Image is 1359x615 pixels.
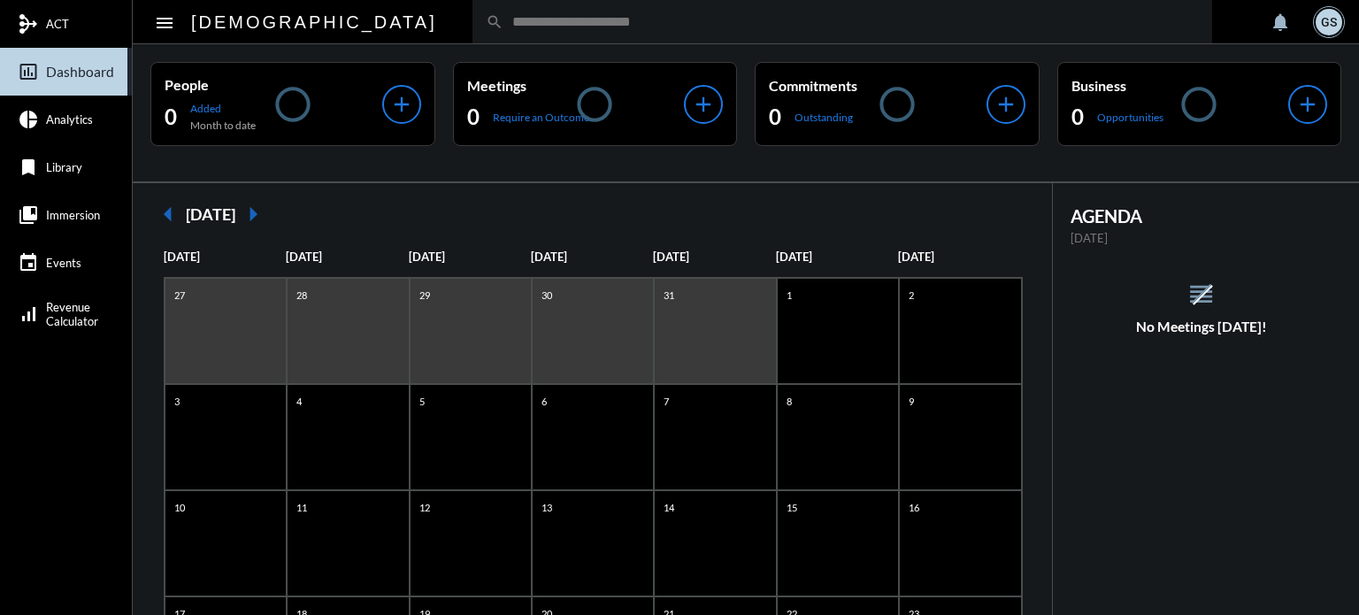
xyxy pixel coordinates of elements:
[292,288,311,303] p: 28
[898,250,1020,264] p: [DATE]
[46,17,69,31] span: ACT
[409,250,531,264] p: [DATE]
[164,250,286,264] p: [DATE]
[782,288,796,303] p: 1
[286,250,408,264] p: [DATE]
[537,500,557,515] p: 13
[46,160,82,174] span: Library
[1186,280,1216,309] mat-icon: reorder
[46,208,100,222] span: Immersion
[150,196,186,232] mat-icon: arrow_left
[18,204,39,226] mat-icon: collections_bookmark
[186,204,235,224] h2: [DATE]
[776,250,898,264] p: [DATE]
[782,394,796,409] p: 8
[46,256,81,270] span: Events
[170,288,189,303] p: 27
[18,304,39,325] mat-icon: signal_cellular_alt
[486,13,503,31] mat-icon: search
[154,12,175,34] mat-icon: Side nav toggle icon
[1071,231,1333,245] p: [DATE]
[18,109,39,130] mat-icon: pie_chart
[18,13,39,35] mat-icon: mediation
[292,500,311,515] p: 11
[1270,12,1291,33] mat-icon: notifications
[292,394,306,409] p: 4
[904,288,918,303] p: 2
[147,4,182,40] button: Toggle sidenav
[904,394,918,409] p: 9
[46,112,93,127] span: Analytics
[531,250,653,264] p: [DATE]
[904,500,924,515] p: 16
[782,500,802,515] p: 15
[659,500,679,515] p: 14
[653,250,775,264] p: [DATE]
[659,394,673,409] p: 7
[18,252,39,273] mat-icon: event
[191,8,437,36] h2: [DEMOGRAPHIC_DATA]
[1053,319,1351,334] h5: No Meetings [DATE]!
[235,196,271,232] mat-icon: arrow_right
[537,394,551,409] p: 6
[18,61,39,82] mat-icon: insert_chart_outlined
[415,500,434,515] p: 12
[415,394,429,409] p: 5
[46,300,98,328] span: Revenue Calculator
[170,500,189,515] p: 10
[415,288,434,303] p: 29
[18,157,39,178] mat-icon: bookmark
[46,64,114,80] span: Dashboard
[170,394,184,409] p: 3
[1071,205,1333,227] h2: AGENDA
[659,288,679,303] p: 31
[537,288,557,303] p: 30
[1316,9,1342,35] div: GS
